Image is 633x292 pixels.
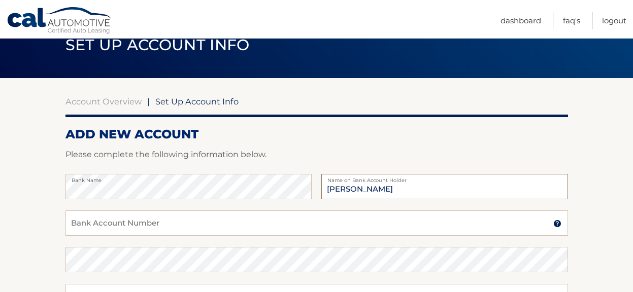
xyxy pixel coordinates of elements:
h2: ADD NEW ACCOUNT [65,127,568,142]
input: Bank Account Number [65,210,568,236]
img: tooltip.svg [553,220,561,228]
a: FAQ's [563,12,580,29]
a: Account Overview [65,96,142,106]
span: Set Up Account Info [155,96,239,106]
a: Logout [602,12,626,29]
p: Please complete the following information below. [65,148,568,162]
label: Bank Name [65,174,312,182]
label: Name on Bank Account Holder [321,174,568,182]
span: | [147,96,150,106]
a: Cal Automotive [7,7,113,36]
input: Name on Account (Account Holder Name) [321,174,568,199]
span: Set Up Account Info [65,35,250,54]
a: Dashboard [501,12,541,29]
